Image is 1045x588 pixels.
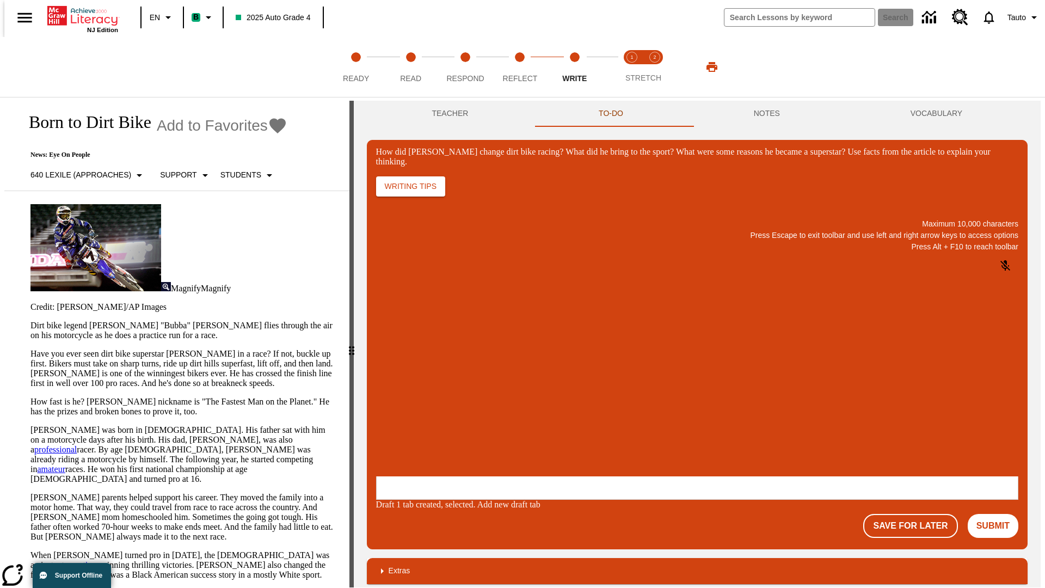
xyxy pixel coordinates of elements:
[187,8,219,27] button: Boost Class color is mint green. Change class color
[30,321,336,340] p: Dirt bike legend [PERSON_NAME] "Bubba" [PERSON_NAME] flies through the air on his motorcycle as h...
[434,37,497,97] button: Respond step 3 of 5
[33,563,111,588] button: Support Offline
[216,166,280,185] button: Select Student
[324,37,388,97] button: Ready step 1 of 5
[349,101,354,587] div: Press Enter or Spacebar and then press right and left arrow keys to move the slider
[17,112,151,132] h1: Born to Dirt Bike
[4,9,159,28] body: How did Stewart change dirt bike racing? What did he bring to the sport? What were some reasons h...
[694,57,729,77] button: Print
[379,37,442,97] button: Read step 2 of 5
[236,12,311,23] span: 2025 Auto Grade 4
[1007,12,1026,23] span: Tauto
[630,54,633,60] text: 1
[55,572,102,579] span: Support Offline
[220,169,261,181] p: Students
[30,397,336,416] p: How fast is he? [PERSON_NAME] nickname is "The Fastest Man on the Planet." He has the prizes and ...
[30,349,336,388] p: Have you ever seen dirt bike superstar [PERSON_NAME] in a race? If not, buckle up first. Bikers m...
[171,284,201,293] span: Magnify
[376,176,445,197] button: Writing Tips
[30,493,336,542] p: [PERSON_NAME] parents helped support his career. They moved the family into a motor home. That wa...
[47,4,118,33] div: Home
[4,101,349,582] div: reading
[30,204,161,291] img: Motocross racer James Stewart flies through the air on his dirt bike.
[30,550,336,580] p: When [PERSON_NAME] turned pro in [DATE], the [DEMOGRAPHIC_DATA] was an instant , winning thrillin...
[34,445,77,454] a: professional
[17,151,287,159] p: News: Eye On People
[689,101,845,127] button: NOTES
[488,37,551,97] button: Reflect step 4 of 5
[400,74,421,83] span: Read
[157,117,268,134] span: Add to Favorites
[376,230,1018,241] p: Press Escape to exit toolbar and use left and right arrow keys to access options
[9,2,41,34] button: Open side menu
[26,166,150,185] button: Select Lexile, 640 Lexile (Approaches)
[376,241,1018,253] p: Press Alt + F10 to reach toolbar
[724,9,875,26] input: search field
[543,37,606,97] button: Write step 5 of 5
[863,514,957,538] button: Save For Later
[193,10,199,24] span: B
[625,73,661,82] span: STRETCH
[533,101,689,127] button: TO-DO
[4,9,159,28] p: One change [PERSON_NAME] brought to dirt bike racing was…
[30,425,336,484] p: [PERSON_NAME] was born in [DEMOGRAPHIC_DATA]. His father sat with him on a motorcycle days after ...
[975,3,1003,32] a: Notifications
[145,8,180,27] button: Language: EN, Select a language
[64,560,97,569] a: sensation
[1003,8,1045,27] button: Profile/Settings
[150,12,160,23] span: EN
[30,169,131,181] p: 640 Lexile (Approaches)
[376,147,1018,167] div: How did [PERSON_NAME] change dirt bike racing? What did he bring to the sport? What were some rea...
[503,74,538,83] span: Reflect
[945,3,975,32] a: Resource Center, Will open in new tab
[367,101,1028,127] div: Instructional Panel Tabs
[157,116,287,135] button: Add to Favorites - Born to Dirt Bike
[367,558,1028,584] div: Extras
[915,3,945,33] a: Data Center
[992,253,1018,279] button: Click to activate and allow voice recognition
[354,101,1041,587] div: activity
[160,169,196,181] p: Support
[446,74,484,83] span: Respond
[87,27,118,33] span: NJ Edition
[376,500,1018,510] div: Draft 1 tab created, selected. Add new draft tab
[161,282,171,291] img: Magnify
[639,37,671,97] button: Stretch Respond step 2 of 2
[156,166,216,185] button: Scaffolds, Support
[845,101,1028,127] button: VOCABULARY
[616,37,648,97] button: Stretch Read step 1 of 2
[653,54,656,60] text: 2
[37,464,65,474] a: amateur
[562,74,587,83] span: Write
[30,302,336,312] p: Credit: [PERSON_NAME]/AP Images
[201,284,231,293] span: Magnify
[376,218,1018,230] p: Maximum 10,000 characters
[968,514,1018,538] button: Submit
[389,565,410,577] p: Extras
[343,74,369,83] span: Ready
[367,101,534,127] button: Teacher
